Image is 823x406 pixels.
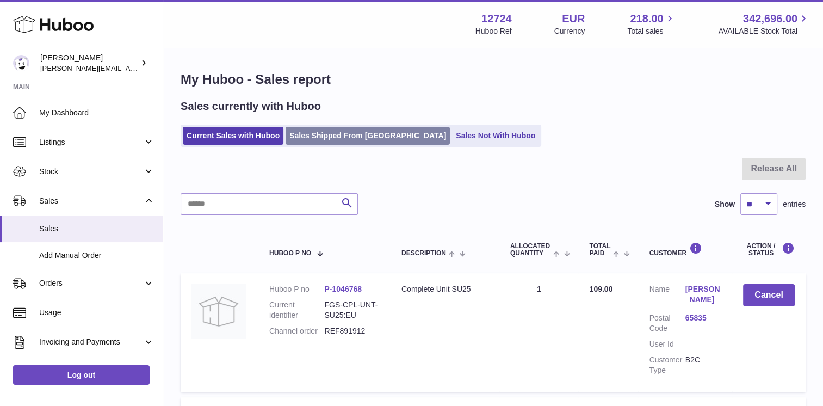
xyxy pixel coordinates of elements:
[269,300,324,321] dt: Current identifier
[13,365,150,385] a: Log out
[286,127,450,145] a: Sales Shipped From [GEOGRAPHIC_DATA]
[452,127,539,145] a: Sales Not With Huboo
[743,284,795,306] button: Cancel
[649,242,721,257] div: Customer
[510,243,550,257] span: ALLOCATED Quantity
[39,224,154,234] span: Sales
[39,337,143,347] span: Invoicing and Payments
[181,71,806,88] h1: My Huboo - Sales report
[718,11,810,36] a: 342,696.00 AVAILABLE Stock Total
[39,108,154,118] span: My Dashboard
[40,53,138,73] div: [PERSON_NAME]
[743,242,795,257] div: Action / Status
[589,285,612,293] span: 109.00
[324,285,362,293] a: P-1046768
[685,284,721,305] a: [PERSON_NAME]
[649,313,685,334] dt: Postal Code
[718,26,810,36] span: AVAILABLE Stock Total
[649,355,685,376] dt: Customer Type
[475,26,512,36] div: Huboo Ref
[649,339,685,349] dt: User Id
[627,26,676,36] span: Total sales
[627,11,676,36] a: 218.00 Total sales
[39,278,143,288] span: Orders
[13,55,29,71] img: sebastian@ffern.co
[191,284,246,339] img: no-photo.jpg
[562,11,585,26] strong: EUR
[481,11,512,26] strong: 12724
[324,300,379,321] dd: FGS-CPL-UNT-SU25:EU
[181,99,321,114] h2: Sales currently with Huboo
[554,26,585,36] div: Currency
[269,284,324,294] dt: Huboo P no
[715,199,735,210] label: Show
[401,284,488,294] div: Complete Unit SU25
[39,137,143,147] span: Listings
[589,243,610,257] span: Total paid
[39,307,154,318] span: Usage
[269,250,311,257] span: Huboo P no
[649,284,685,307] dt: Name
[499,273,579,391] td: 1
[183,127,283,145] a: Current Sales with Huboo
[685,313,721,323] a: 65835
[39,250,154,261] span: Add Manual Order
[685,355,721,376] dd: B2C
[324,326,379,336] dd: REF891912
[39,167,143,177] span: Stock
[743,11,797,26] span: 342,696.00
[783,199,806,210] span: entries
[630,11,663,26] span: 218.00
[40,64,218,72] span: [PERSON_NAME][EMAIL_ADDRESS][DOMAIN_NAME]
[269,326,324,336] dt: Channel order
[39,196,143,206] span: Sales
[401,250,446,257] span: Description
